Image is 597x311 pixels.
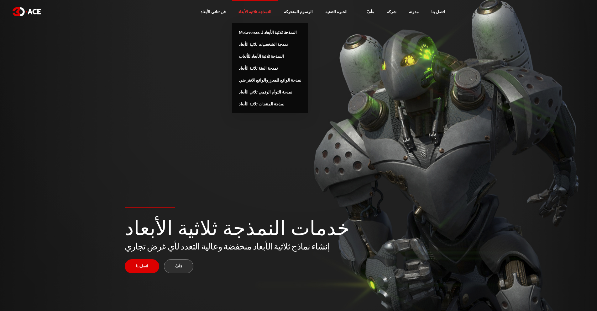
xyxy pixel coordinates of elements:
[232,50,308,62] a: النمذجة ثلاثية الأبعاد للألعاب
[239,54,284,59] font: النمذجة ثلاثية الأبعاد للألعاب
[239,78,301,83] font: نمذجة الواقع المعزز والواقع الافتراضي
[125,241,330,251] font: إنشاء نماذج ثلاثية الأبعاد منخفضة وعالية التعدد لأي غرض تجاري
[125,259,159,273] a: اتصل بنا
[284,9,313,14] font: الرسوم المتحركة
[238,9,271,14] font: النمذجة ثلاثية الأبعاد
[409,9,419,14] font: مدونة
[367,9,374,14] font: مَلَفّ
[232,26,308,38] a: النمذجة ثلاثية الأبعاد لـ Metaverses
[136,264,148,268] font: اتصل بنا
[125,211,350,241] font: خدمات النمذجة ثلاثية الأبعاد
[431,9,445,14] font: اتصل بنا
[201,9,226,14] font: فن ثنائي الأبعاد
[232,38,308,50] a: نمذجة الشخصيات ثلاثية الأبعاد
[232,98,308,110] a: نمذجة المنتجات ثلاثية الأبعاد
[325,9,348,14] font: الخبرة التقنية
[164,259,193,273] a: مَلَفّ
[239,66,278,71] font: نمذجة البيئة ثلاثية الأبعاد
[239,89,292,94] font: نمذجة التوأم الرقمي ثلاثي الأبعاد
[232,86,308,98] a: نمذجة التوأم الرقمي ثلاثي الأبعاد
[232,74,308,86] a: نمذجة الواقع المعزز والواقع الافتراضي
[232,62,308,74] a: نمذجة البيئة ثلاثية الأبعاد
[175,264,182,268] font: مَلَفّ
[239,42,288,47] font: نمذجة الشخصيات ثلاثية الأبعاد
[239,30,297,35] font: النمذجة ثلاثية الأبعاد لـ Metaverses
[13,7,41,16] img: الشعار الأبيض
[387,9,396,14] font: شركة
[239,101,285,106] font: نمذجة المنتجات ثلاثية الأبعاد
